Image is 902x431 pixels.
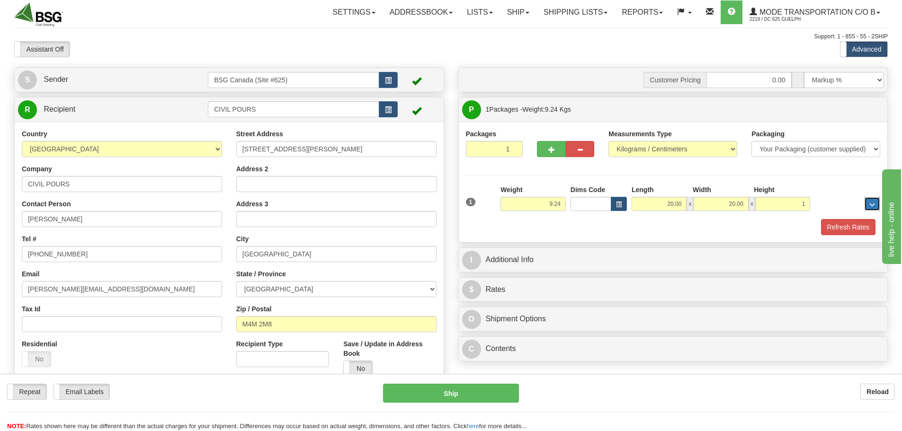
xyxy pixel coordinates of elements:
label: Packages [466,129,497,139]
label: Width [693,185,711,194]
label: Address 2 [236,164,268,174]
div: live help - online [7,6,88,17]
button: Reload [860,384,895,400]
label: City [236,234,249,244]
label: Tax Id [22,304,40,314]
a: IAdditional Info [462,250,884,270]
label: Save / Update in Address Book [343,339,436,358]
a: S Sender [18,70,208,89]
span: C [462,340,481,359]
b: Reload [866,388,889,396]
label: Advanced [840,42,887,57]
label: Weight [500,185,522,194]
iframe: chat widget [880,167,901,264]
label: Measurements Type [608,129,672,139]
label: Street Address [236,129,283,139]
a: here [467,422,479,430]
a: Addressbook [383,0,460,24]
span: O [462,310,481,329]
span: Packages - [486,100,571,119]
button: Refresh Rates [821,219,875,235]
span: Kgs [560,106,571,113]
a: $Rates [462,280,884,299]
label: Height [754,185,775,194]
label: No [344,361,372,376]
input: Enter a location [236,141,437,157]
button: Ship [383,384,519,403]
a: R Recipient [18,100,187,119]
div: Support: 1 - 855 - 55 - 2SHIP [14,33,888,41]
span: I [462,251,481,270]
label: Tel # [22,234,36,244]
a: CContents [462,339,884,359]
label: Contact Person [22,199,71,209]
a: Ship [500,0,536,24]
input: Recipient Id [208,101,379,117]
div: ... [864,197,880,211]
label: Address 3 [236,199,268,209]
a: Settings [326,0,383,24]
span: P [462,100,481,119]
label: Dims Code [571,185,605,194]
span: NOTE: [7,422,26,430]
label: Email [22,269,39,279]
input: Sender Id [208,72,379,88]
label: State / Province [236,269,286,279]
label: Country [22,129,47,139]
label: Company [22,164,52,174]
span: S [18,70,37,89]
label: Zip / Postal [236,304,272,314]
span: 2219 / DC 625 Guelph [750,15,821,24]
a: Reports [615,0,670,24]
a: Shipping lists [536,0,615,24]
label: Recipient Type [236,339,283,349]
a: OShipment Options [462,309,884,329]
span: R [18,100,37,119]
span: $ [462,280,481,299]
span: x [749,197,755,211]
span: 1 [466,198,476,206]
label: Repeat [8,384,46,399]
span: 1 [486,106,490,113]
label: Assistant Off [15,42,70,57]
label: No [22,352,51,367]
a: Mode Transportation c/o B 2219 / DC 625 Guelph [742,0,887,24]
a: P 1Packages -Weight:9.24 Kgs [462,100,884,119]
label: Length [632,185,654,194]
label: Packaging [751,129,785,139]
span: Weight: [522,106,571,113]
span: Customer Pricing [643,72,706,88]
img: logo2219.jpg [14,2,63,26]
span: Sender [44,75,68,83]
span: x [687,197,693,211]
span: Mode Transportation c/o B [757,8,875,16]
a: Lists [460,0,500,24]
label: Residential [22,339,57,349]
span: 9.24 [545,106,558,113]
span: Recipient [44,105,75,113]
label: Email Labels [54,384,109,399]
